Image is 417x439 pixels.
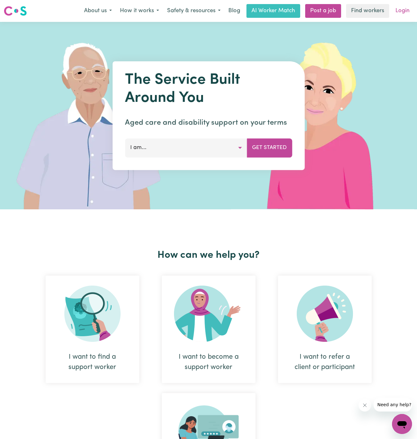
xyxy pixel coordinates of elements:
[225,4,244,18] a: Blog
[116,4,163,17] button: How it works
[64,286,121,342] img: Search
[125,138,247,157] button: I am...
[374,398,412,412] iframe: Message from company
[392,4,413,18] a: Login
[174,286,243,342] img: Become Worker
[246,4,300,18] a: AI Worker Match
[297,286,353,342] img: Refer
[359,399,371,412] iframe: Close message
[125,71,292,107] h1: The Service Built Around You
[61,352,124,372] div: I want to find a support worker
[305,4,341,18] a: Post a job
[46,276,139,383] div: I want to find a support worker
[80,4,116,17] button: About us
[4,5,27,17] img: Careseekers logo
[293,352,357,372] div: I want to refer a client or participant
[346,4,389,18] a: Find workers
[125,117,292,128] p: Aged care and disability support on your terms
[4,4,27,18] a: Careseekers logo
[163,4,225,17] button: Safety & resources
[247,138,292,157] button: Get Started
[177,352,241,372] div: I want to become a support worker
[34,249,383,261] h2: How can we help you?
[162,276,256,383] div: I want to become a support worker
[392,414,412,434] iframe: Button to launch messaging window
[278,276,372,383] div: I want to refer a client or participant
